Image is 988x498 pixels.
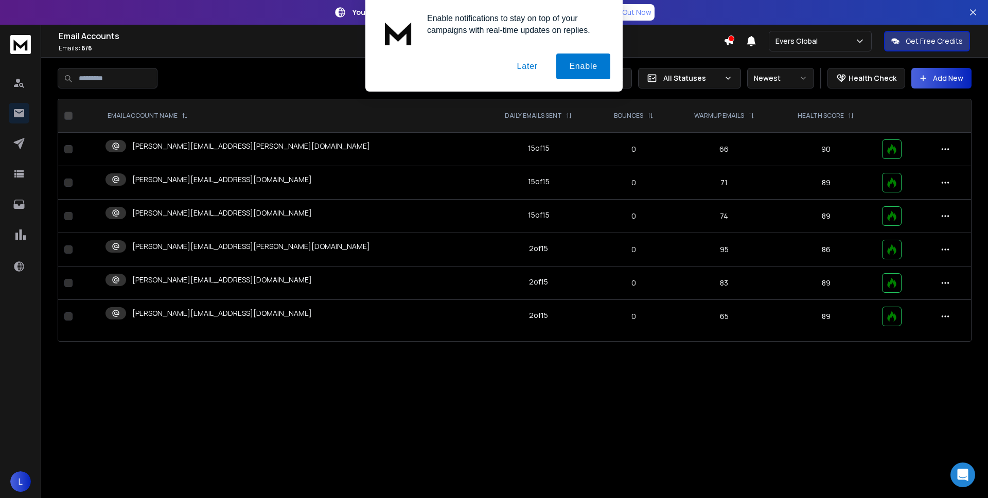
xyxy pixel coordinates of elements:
[602,177,666,188] p: 0
[672,200,777,233] td: 74
[798,112,844,120] p: HEALTH SCORE
[528,210,550,220] div: 15 of 15
[950,463,975,487] div: Open Intercom Messenger
[529,310,548,321] div: 2 of 15
[504,54,550,79] button: Later
[602,211,666,221] p: 0
[556,54,610,79] button: Enable
[528,143,550,153] div: 15 of 15
[602,278,666,288] p: 0
[672,300,777,333] td: 65
[108,112,188,120] div: EMAIL ACCOUNT NAME
[378,12,419,54] img: notification icon
[602,144,666,154] p: 0
[777,300,876,333] td: 89
[10,471,31,492] button: L
[505,112,562,120] p: DAILY EMAILS SENT
[528,176,550,187] div: 15 of 15
[602,244,666,255] p: 0
[694,112,744,120] p: WARMUP EMAILS
[602,311,666,322] p: 0
[777,133,876,166] td: 90
[529,277,548,287] div: 2 of 15
[132,241,370,252] p: [PERSON_NAME][EMAIL_ADDRESS][PERSON_NAME][DOMAIN_NAME]
[777,233,876,266] td: 86
[672,133,777,166] td: 66
[132,141,370,151] p: [PERSON_NAME][EMAIL_ADDRESS][PERSON_NAME][DOMAIN_NAME]
[132,308,312,318] p: [PERSON_NAME][EMAIL_ADDRESS][DOMAIN_NAME]
[777,166,876,200] td: 89
[529,243,548,254] div: 2 of 15
[672,233,777,266] td: 95
[672,166,777,200] td: 71
[614,112,643,120] p: BOUNCES
[777,266,876,300] td: 89
[777,200,876,233] td: 89
[132,208,312,218] p: [PERSON_NAME][EMAIL_ADDRESS][DOMAIN_NAME]
[672,266,777,300] td: 83
[132,275,312,285] p: [PERSON_NAME][EMAIL_ADDRESS][DOMAIN_NAME]
[419,12,610,36] div: Enable notifications to stay on top of your campaigns with real-time updates on replies.
[132,174,312,185] p: [PERSON_NAME][EMAIL_ADDRESS][DOMAIN_NAME]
